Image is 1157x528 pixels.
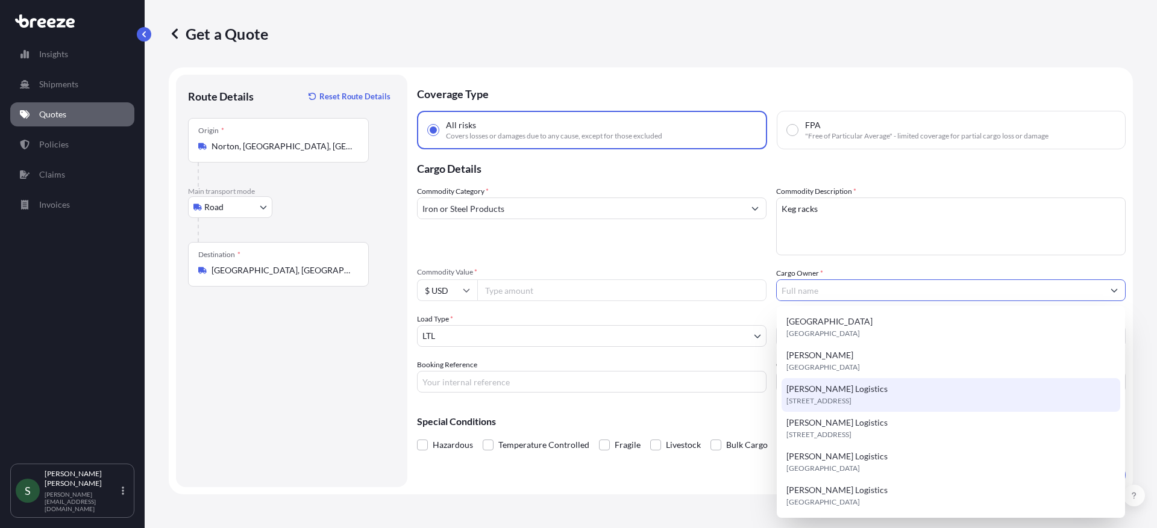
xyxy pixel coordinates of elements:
[786,496,860,508] span: [GEOGRAPHIC_DATA]
[726,436,768,454] span: Bulk Cargo
[212,140,354,152] input: Origin
[776,371,1126,393] input: Enter name
[786,361,860,373] span: [GEOGRAPHIC_DATA]
[188,89,254,104] p: Route Details
[39,138,69,151] p: Policies
[786,462,860,474] span: [GEOGRAPHIC_DATA]
[786,328,860,340] span: [GEOGRAPHIC_DATA]
[776,313,1126,323] span: Freight Cost
[198,250,240,259] div: Destination
[666,436,701,454] span: Livestock
[786,429,851,441] span: [STREET_ADDRESS]
[417,75,1126,111] p: Coverage Type
[188,196,272,218] button: Select transport
[782,311,1120,513] div: Suggestions
[805,131,1049,141] span: "Free of Particular Average" - limited coverage for partial cargo loss or damage
[786,383,888,395] span: [PERSON_NAME] Logistics
[776,359,819,371] label: Carrier Name
[786,349,853,361] span: [PERSON_NAME]
[39,169,65,181] p: Claims
[169,24,268,43] p: Get a Quote
[417,149,1126,185] p: Cargo Details
[417,417,1126,426] p: Special Conditions
[786,484,888,496] span: [PERSON_NAME] Logistics
[417,371,767,393] input: Your internal reference
[204,201,224,213] span: Road
[1103,279,1125,301] button: Show suggestions
[417,359,477,371] label: Booking Reference
[417,313,453,325] span: Load Type
[319,90,390,102] p: Reset Route Details
[45,469,119,488] p: [PERSON_NAME] [PERSON_NAME]
[39,78,78,90] p: Shipments
[39,48,68,60] p: Insights
[25,485,31,497] span: S
[417,185,489,197] label: Commodity Category
[39,199,70,211] p: Invoices
[786,417,888,429] span: [PERSON_NAME] Logistics
[498,436,589,454] span: Temperature Controlled
[477,279,767,301] input: Type amount
[188,187,395,196] p: Main transport mode
[615,436,641,454] span: Fragile
[776,185,856,197] label: Commodity Description
[744,197,766,219] button: Show suggestions
[45,491,119,512] p: [PERSON_NAME][EMAIL_ADDRESS][DOMAIN_NAME]
[446,131,662,141] span: Covers losses or damages due to any cause, except for those excluded
[422,330,435,342] span: LTL
[212,264,354,276] input: Destination
[39,108,66,120] p: Quotes
[786,315,873,328] span: [GEOGRAPHIC_DATA]
[417,267,767,277] span: Commodity Value
[446,119,476,131] span: All risks
[777,279,1103,301] input: Full name
[433,436,473,454] span: Hazardous
[805,119,821,131] span: FPA
[786,395,851,407] span: [STREET_ADDRESS]
[418,197,744,219] input: Select a commodity type
[776,267,823,279] label: Cargo Owner
[786,450,888,462] span: [PERSON_NAME] Logistics
[198,126,224,135] div: Origin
